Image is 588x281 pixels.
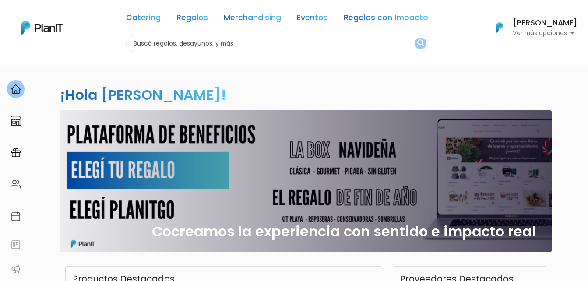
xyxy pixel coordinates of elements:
[126,14,161,25] a: Catering
[224,14,281,25] a: Merchandising
[513,30,577,36] p: Ver más opciones
[126,35,428,52] input: Buscá regalos, desayunos, y más
[485,16,577,39] button: PlanIt Logo [PERSON_NAME] Ver más opciones
[11,84,21,95] img: home-e721727adea9d79c4d83392d1f703f7f8bce08238fde08b1acbfd93340b81755.svg
[11,239,21,250] img: feedback-78b5a0c8f98aac82b08bfc38622c3050aee476f2c9584af64705fc4e61158814.svg
[60,85,226,105] h2: ¡Hola [PERSON_NAME]!
[11,116,21,126] img: marketplace-4ceaa7011d94191e9ded77b95e3339b90024bf715f7c57f8cf31f2d8c509eaba.svg
[152,223,536,240] h2: Cocreamos la experiencia con sentido e impacto real
[11,264,21,274] img: partners-52edf745621dab592f3b2c58e3bca9d71375a7ef29c3b500c9f145b62cc070d4.svg
[11,211,21,221] img: calendar-87d922413cdce8b2cf7b7f5f62616a5cf9e4887200fb71536465627b3292af00.svg
[417,39,424,48] img: search_button-432b6d5273f82d61273b3651a40e1bd1b912527efae98b1b7a1b2c0702e16a8d.svg
[21,21,63,35] img: PlanIt Logo
[11,179,21,190] img: people-662611757002400ad9ed0e3c099ab2801c6687ba6c219adb57efc949bc21e19d.svg
[513,19,577,27] h6: [PERSON_NAME]
[344,14,428,25] a: Regalos con Impacto
[297,14,328,25] a: Eventos
[176,14,208,25] a: Regalos
[490,18,509,37] img: PlanIt Logo
[11,148,21,158] img: campaigns-02234683943229c281be62815700db0a1741e53638e28bf9629b52c665b00959.svg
